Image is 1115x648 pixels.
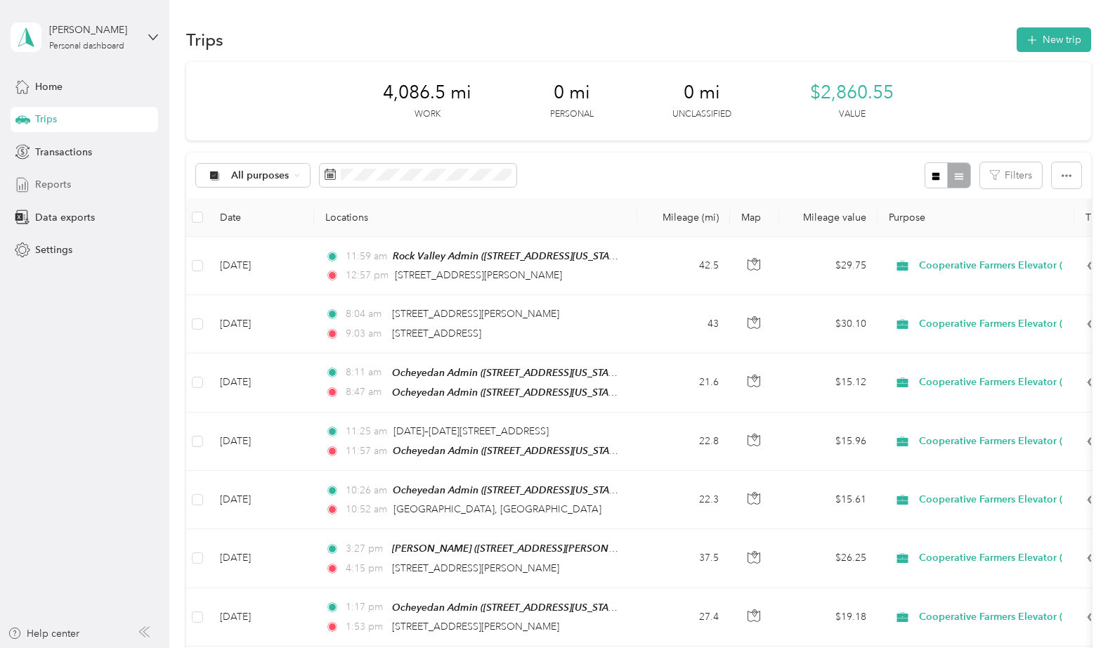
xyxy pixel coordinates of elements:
[209,529,314,588] td: [DATE]
[395,269,562,281] span: [STREET_ADDRESS][PERSON_NAME]
[346,541,386,557] span: 3:27 pm
[35,210,95,225] span: Data exports
[839,108,866,121] p: Value
[779,237,878,295] td: $29.75
[393,250,625,262] span: Rock Valley Admin ([STREET_ADDRESS][US_STATE])
[346,600,386,615] span: 1:17 pm
[637,237,730,295] td: 42.5
[186,32,223,47] h1: Trips
[392,621,559,633] span: [STREET_ADDRESS][PERSON_NAME]
[392,562,559,574] span: [STREET_ADDRESS][PERSON_NAME]
[8,626,79,641] button: Help center
[35,79,63,94] span: Home
[346,268,389,283] span: 12:57 pm
[231,171,289,181] span: All purposes
[878,198,1074,237] th: Purpose
[919,550,1085,566] span: Cooperative Farmers Elevator (CFE)
[49,42,124,51] div: Personal dashboard
[1036,569,1115,648] iframe: Everlance-gr Chat Button Frame
[209,354,314,413] td: [DATE]
[393,484,625,496] span: Ocheyedan Admin ([STREET_ADDRESS][US_STATE])
[346,424,387,439] span: 11:25 am
[415,108,441,121] p: Work
[392,328,481,339] span: [STREET_ADDRESS]
[346,306,386,322] span: 8:04 am
[779,471,878,529] td: $15.61
[637,198,730,237] th: Mileage (mi)
[209,198,314,237] th: Date
[346,483,386,498] span: 10:26 am
[730,198,779,237] th: Map
[919,434,1085,449] span: Cooperative Farmers Elevator (CFE)
[919,492,1085,507] span: Cooperative Farmers Elevator (CFE)
[393,445,625,457] span: Ocheyedan Admin ([STREET_ADDRESS][US_STATE])
[346,365,386,380] span: 8:11 am
[392,308,559,320] span: [STREET_ADDRESS][PERSON_NAME]
[779,354,878,413] td: $15.12
[209,295,314,353] td: [DATE]
[209,471,314,529] td: [DATE]
[346,384,386,400] span: 8:47 am
[346,561,386,576] span: 4:15 pm
[383,82,471,104] span: 4,086.5 mi
[919,258,1085,273] span: Cooperative Farmers Elevator (CFE)
[1017,27,1091,52] button: New trip
[810,82,894,104] span: $2,860.55
[209,237,314,295] td: [DATE]
[35,145,92,160] span: Transactions
[684,82,720,104] span: 0 mi
[314,198,637,237] th: Locations
[346,502,387,517] span: 10:52 am
[393,503,601,515] span: [GEOGRAPHIC_DATA], [GEOGRAPHIC_DATA]
[35,242,72,257] span: Settings
[346,326,386,342] span: 9:03 am
[637,588,730,647] td: 27.4
[779,529,878,588] td: $26.25
[392,602,624,614] span: Ocheyedan Admin ([STREET_ADDRESS][US_STATE])
[35,177,71,192] span: Reports
[392,543,697,555] span: [PERSON_NAME] ([STREET_ADDRESS][PERSON_NAME][US_STATE])
[779,198,878,237] th: Mileage value
[779,413,878,471] td: $15.96
[919,609,1085,625] span: Cooperative Farmers Elevator (CFE)
[779,588,878,647] td: $19.18
[346,619,386,635] span: 1:53 pm
[919,375,1085,390] span: Cooperative Farmers Elevator (CFE)
[672,108,731,121] p: Unclassified
[392,367,624,379] span: Ocheyedan Admin ([STREET_ADDRESS][US_STATE])
[209,588,314,647] td: [DATE]
[554,82,590,104] span: 0 mi
[392,387,624,398] span: Ocheyedan Admin ([STREET_ADDRESS][US_STATE])
[637,295,730,353] td: 43
[346,443,386,459] span: 11:57 am
[779,295,878,353] td: $30.10
[637,413,730,471] td: 22.8
[637,529,730,588] td: 37.5
[209,413,314,471] td: [DATE]
[49,22,137,37] div: [PERSON_NAME]
[35,112,57,127] span: Trips
[637,354,730,413] td: 21.6
[393,425,549,437] span: [DATE]–[DATE][STREET_ADDRESS]
[919,316,1085,332] span: Cooperative Farmers Elevator (CFE)
[346,249,386,264] span: 11:59 am
[550,108,594,121] p: Personal
[980,162,1042,188] button: Filters
[637,471,730,529] td: 22.3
